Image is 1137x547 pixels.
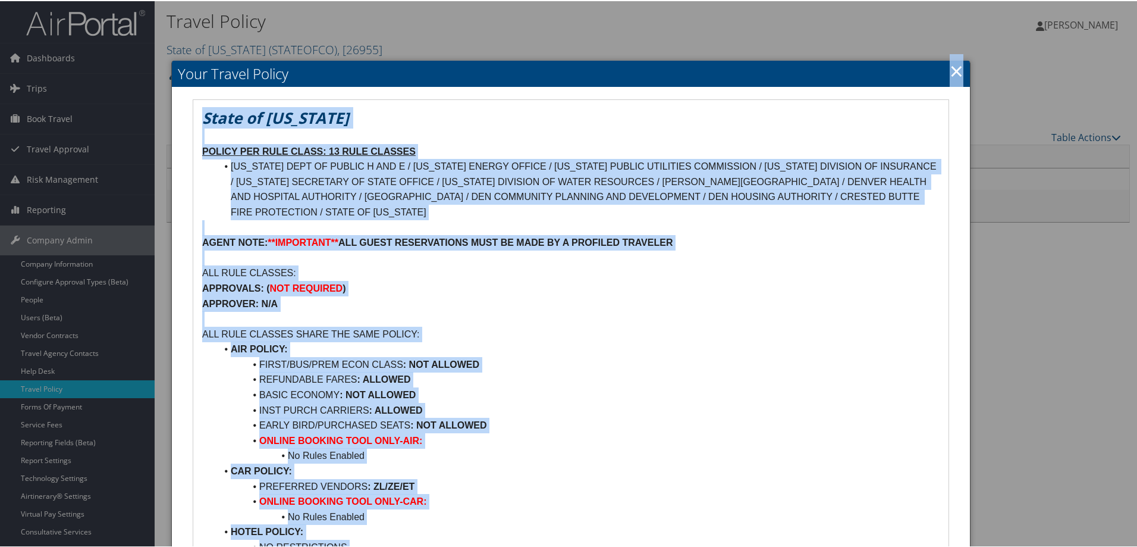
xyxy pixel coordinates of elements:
[259,495,427,505] strong: ONLINE BOOKING TOOL ONLY-CAR:
[368,480,414,490] strong: : ZL/ZE/ET
[231,465,292,475] strong: CAR POLICY:
[202,298,278,308] strong: APPROVER: N/A
[216,386,940,402] li: BASIC ECONOMY
[202,264,940,280] p: ALL RULE CLASSES:
[202,282,269,292] strong: APPROVALS: (
[216,417,940,432] li: EARLY BIRD/PURCHASED SEATS
[216,447,940,462] li: No Rules Enabled
[202,145,416,155] u: POLICY PER RULE CLASS: 13 RULE CLASSES
[259,435,422,445] strong: ONLINE BOOKING TOOL ONLY-AIR:
[216,371,940,386] li: REFUNDABLE FARES
[216,402,940,417] li: INST PURCH CARRIERS
[216,158,940,218] li: [US_STATE] DEPT OF PUBLIC H AND E / [US_STATE] ENERGY OFFICE / [US_STATE] PUBLIC UTILITIES COMMIS...
[950,58,963,82] a: Close
[216,356,940,371] li: FIRST/BUS/PREM ECON CLASS
[338,236,673,246] strong: ALL GUEST RESERVATIONS MUST BE MADE BY A PROFILED TRAVELER
[202,236,268,246] strong: AGENT NOTE:
[369,404,423,414] strong: : ALLOWED
[340,389,416,399] strong: : NOT ALLOWED
[216,508,940,524] li: No Rules Enabled
[357,373,410,383] strong: : ALLOWED
[269,282,343,292] strong: NOT REQUIRED
[172,60,970,86] h2: Your Travel Policy
[343,282,346,292] strong: )
[403,358,479,368] strong: : NOT ALLOWED
[410,419,486,429] strong: : NOT ALLOWED
[202,106,349,127] em: State of [US_STATE]
[231,343,288,353] strong: AIR POLICY:
[231,526,303,536] strong: HOTEL POLICY:
[202,326,940,341] p: ALL RULE CLASSES SHARE THE SAME POLICY:
[216,478,940,493] li: PREFERRED VENDORS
